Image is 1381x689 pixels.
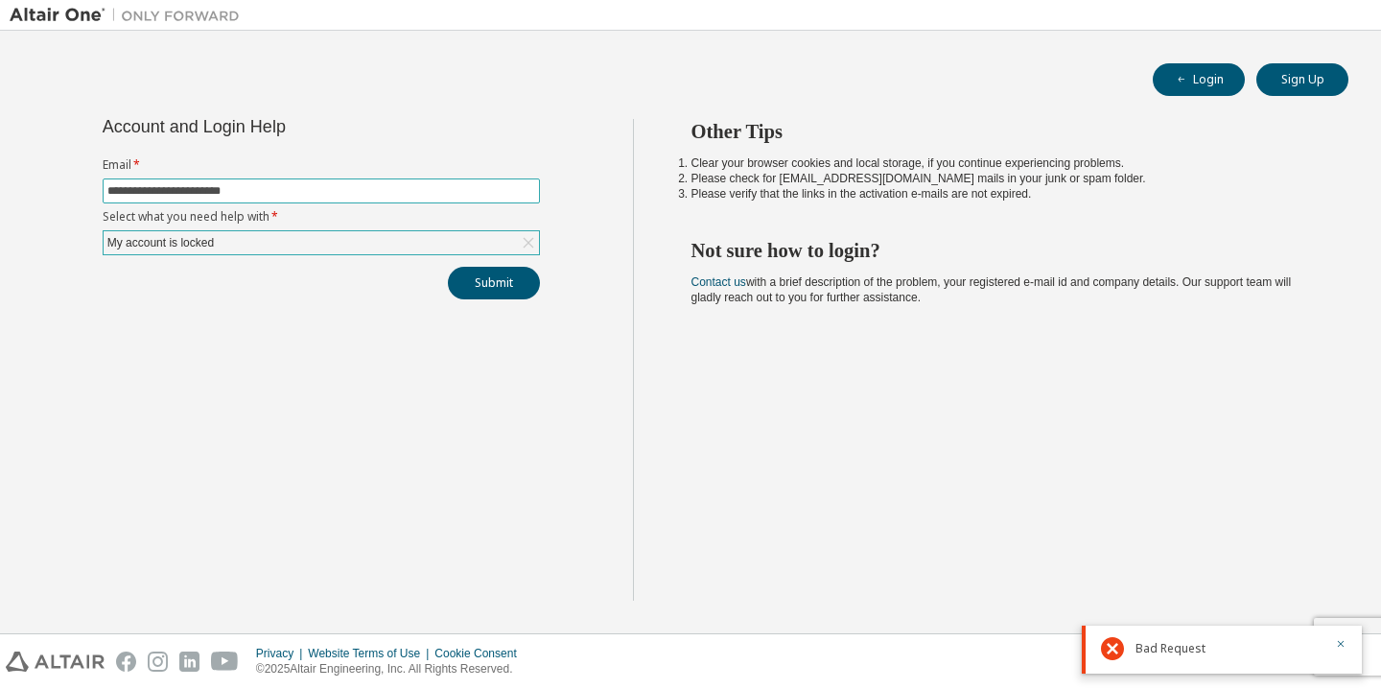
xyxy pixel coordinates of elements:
div: Privacy [256,646,308,661]
label: Select what you need help with [103,209,540,225]
li: Please verify that the links in the activation e-mails are not expired. [691,186,1315,202]
img: linkedin.svg [179,652,199,672]
img: altair_logo.svg [6,652,105,672]
button: Submit [448,267,540,299]
div: Cookie Consent [434,646,527,661]
div: My account is locked [105,232,217,253]
img: facebook.svg [116,652,136,672]
span: Bad Request [1135,641,1205,656]
label: Email [103,157,540,173]
h2: Not sure how to login? [691,238,1315,263]
h2: Other Tips [691,119,1315,144]
div: Account and Login Help [103,119,453,134]
button: Login [1153,63,1245,96]
a: Contact us [691,275,746,289]
li: Clear your browser cookies and local storage, if you continue experiencing problems. [691,155,1315,171]
div: My account is locked [104,231,539,254]
div: Website Terms of Use [308,646,434,661]
li: Please check for [EMAIL_ADDRESS][DOMAIN_NAME] mails in your junk or spam folder. [691,171,1315,186]
img: Altair One [10,6,249,25]
p: © 2025 Altair Engineering, Inc. All Rights Reserved. [256,661,528,677]
span: with a brief description of the problem, your registered e-mail id and company details. Our suppo... [691,275,1292,304]
button: Sign Up [1256,63,1348,96]
img: instagram.svg [148,652,168,672]
img: youtube.svg [211,652,239,672]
